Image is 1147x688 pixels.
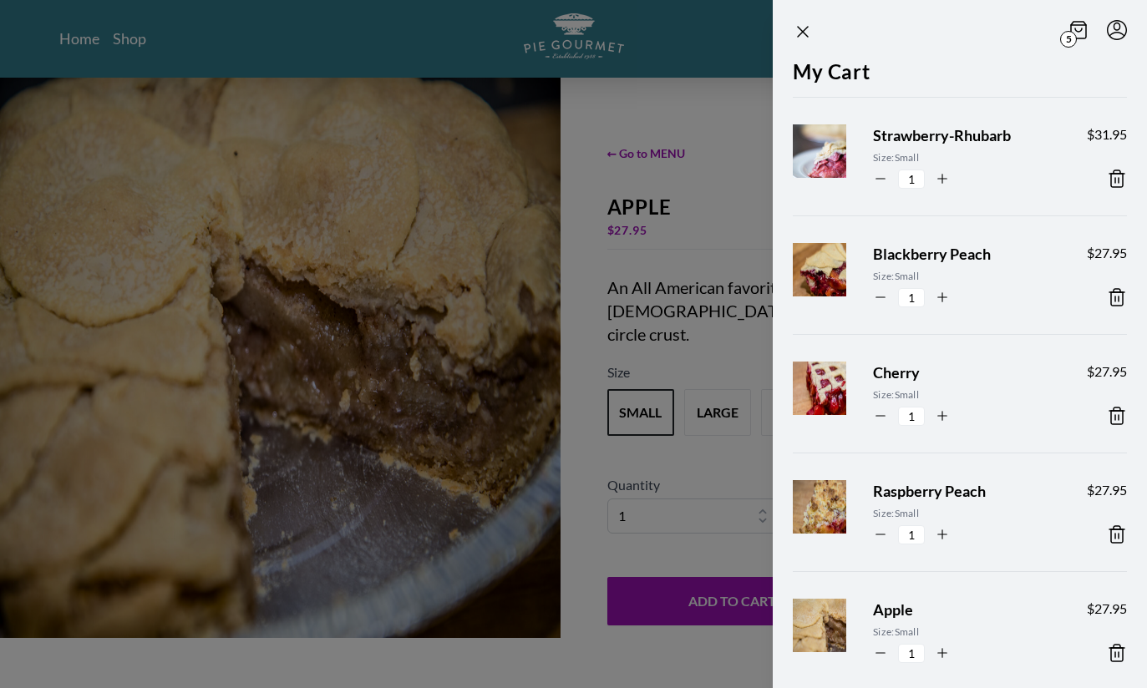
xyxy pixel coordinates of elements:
[873,599,1060,621] span: Apple
[1087,599,1127,619] span: $ 27.95
[1087,124,1127,144] span: $ 31.95
[1087,243,1127,263] span: $ 27.95
[784,583,886,685] img: Product Image
[784,109,886,210] img: Product Image
[1087,362,1127,382] span: $ 27.95
[1107,20,1127,40] button: Menu
[784,346,886,448] img: Product Image
[873,362,1060,384] span: Cherry
[793,22,813,42] button: Close panel
[873,625,1060,640] span: Size: Small
[784,464,886,566] img: Product Image
[873,243,1060,266] span: Blackberry Peach
[873,387,1060,402] span: Size: Small
[1087,480,1127,500] span: $ 27.95
[1060,31,1077,48] span: 5
[793,57,1127,97] h2: My Cart
[873,269,1060,284] span: Size: Small
[873,480,1060,503] span: Raspberry Peach
[873,124,1060,147] span: Strawberry-Rhubarb
[784,227,886,329] img: Product Image
[873,506,1060,521] span: Size: Small
[873,150,1060,165] span: Size: Small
